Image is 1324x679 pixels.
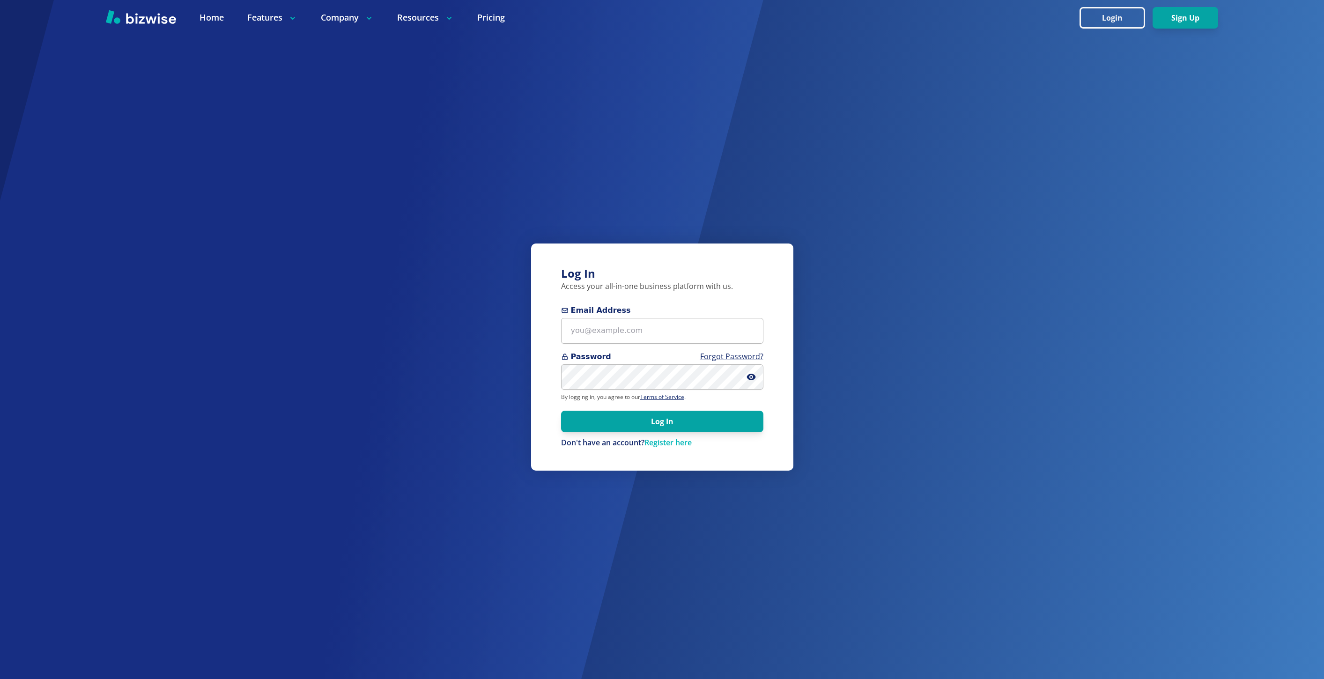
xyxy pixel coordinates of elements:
[561,305,763,316] span: Email Address
[561,351,763,362] span: Password
[477,12,505,23] a: Pricing
[640,393,684,401] a: Terms of Service
[1153,7,1218,29] button: Sign Up
[700,351,763,362] a: Forgot Password?
[561,411,763,432] button: Log In
[1080,14,1153,22] a: Login
[321,12,374,23] p: Company
[561,393,763,401] p: By logging in, you agree to our .
[1080,7,1145,29] button: Login
[561,438,763,448] p: Don't have an account?
[561,281,763,292] p: Access your all-in-one business platform with us.
[106,10,176,24] img: Bizwise Logo
[200,12,224,23] a: Home
[247,12,297,23] p: Features
[561,318,763,344] input: you@example.com
[1153,14,1218,22] a: Sign Up
[561,438,763,448] div: Don't have an account?Register here
[644,437,692,448] a: Register here
[397,12,454,23] p: Resources
[561,266,763,281] h3: Log In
